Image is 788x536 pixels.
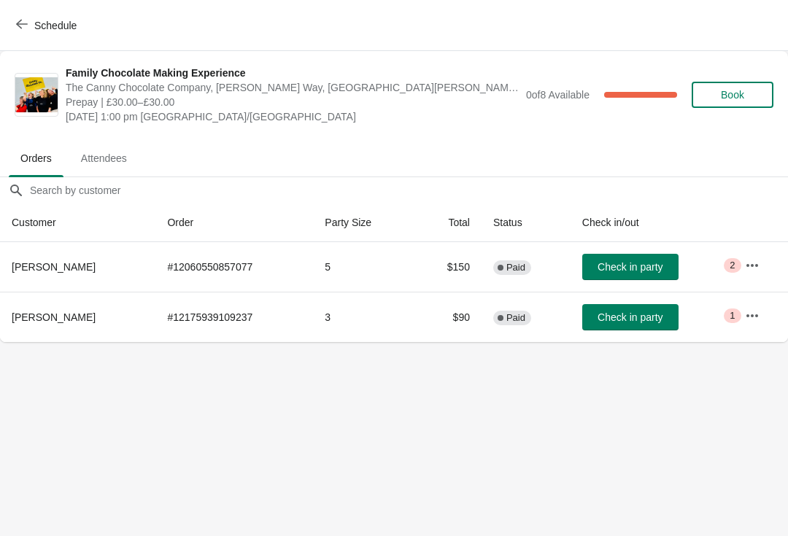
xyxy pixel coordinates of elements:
button: Check in party [582,254,679,280]
th: Order [155,203,313,242]
span: Paid [506,312,525,324]
span: [PERSON_NAME] [12,261,96,273]
span: 1 [730,310,735,322]
button: Schedule [7,12,88,39]
span: [DATE] 1:00 pm [GEOGRAPHIC_DATA]/[GEOGRAPHIC_DATA] [66,109,519,124]
th: Party Size [313,203,414,242]
span: 0 of 8 Available [526,89,590,101]
td: 3 [313,292,414,342]
span: Book [721,89,744,101]
th: Status [482,203,571,242]
span: 2 [730,260,735,271]
td: $90 [414,292,482,342]
img: Family Chocolate Making Experience [15,77,58,112]
input: Search by customer [29,177,788,203]
td: $150 [414,242,482,292]
span: Attendees [69,145,139,171]
span: Paid [506,262,525,273]
span: Check in party [598,311,663,323]
span: Family Chocolate Making Experience [66,66,519,80]
td: # 12175939109237 [155,292,313,342]
span: The Canny Chocolate Company, [PERSON_NAME] Way, [GEOGRAPHIC_DATA][PERSON_NAME], [GEOGRAPHIC_DATA] [66,80,519,95]
span: Check in party [598,261,663,273]
button: Check in party [582,304,679,330]
th: Check in/out [571,203,733,242]
span: Prepay | £30.00–£30.00 [66,95,519,109]
button: Book [692,82,773,108]
th: Total [414,203,482,242]
span: Orders [9,145,63,171]
td: 5 [313,242,414,292]
span: [PERSON_NAME] [12,311,96,323]
span: Schedule [34,20,77,31]
td: # 12060550857077 [155,242,313,292]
